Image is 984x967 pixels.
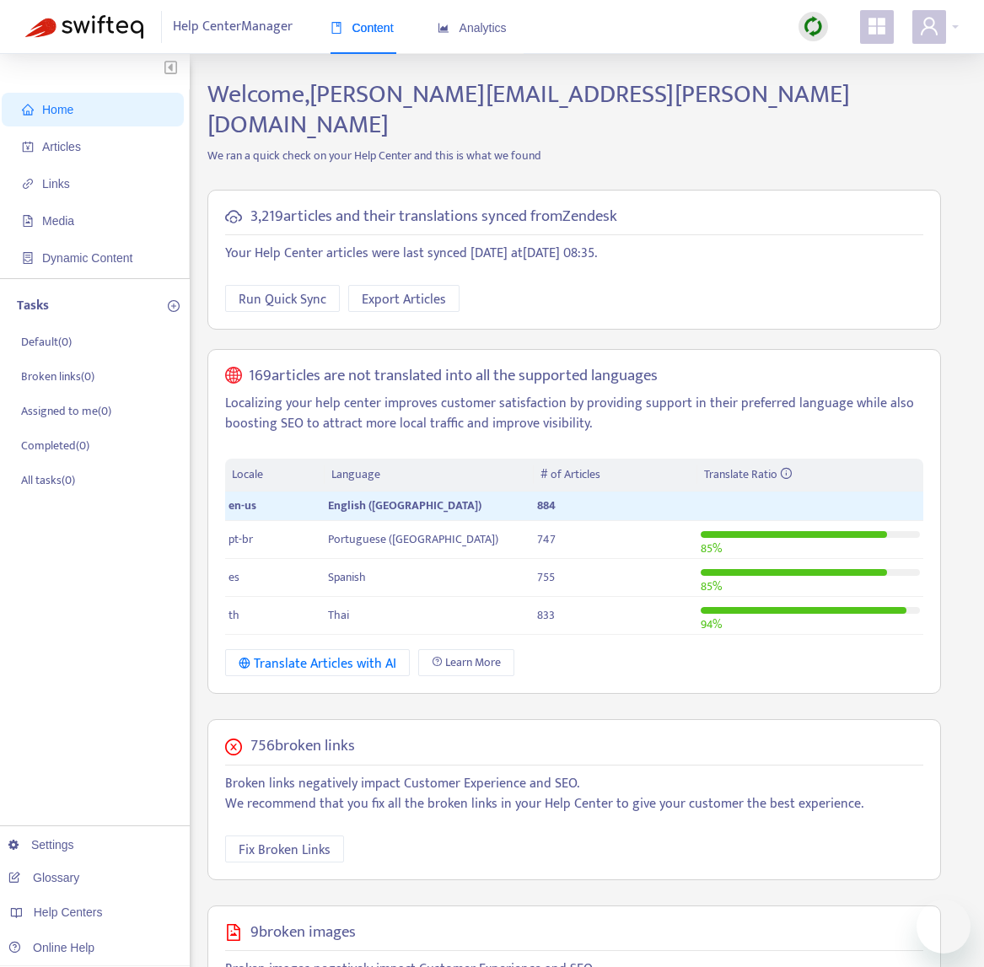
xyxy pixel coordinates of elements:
[225,739,242,755] span: close-circle
[537,567,555,587] span: 755
[919,16,939,36] span: user
[331,21,394,35] span: Content
[328,496,481,515] span: English ([GEOGRAPHIC_DATA])
[225,244,923,264] p: Your Help Center articles were last synced [DATE] at [DATE] 08:35 .
[537,496,556,515] span: 884
[21,333,72,351] p: Default ( 0 )
[325,459,534,492] th: Language
[867,16,887,36] span: appstore
[225,459,325,492] th: Locale
[438,21,507,35] span: Analytics
[239,840,331,861] span: Fix Broken Links
[42,103,73,116] span: Home
[225,774,923,814] p: Broken links negatively impact Customer Experience and SEO. We recommend that you fix all the bro...
[34,905,103,919] span: Help Centers
[229,605,239,625] span: th
[22,215,34,227] span: file-image
[438,22,449,34] span: area-chart
[445,653,501,672] span: Learn More
[225,835,344,862] button: Fix Broken Links
[362,289,446,310] span: Export Articles
[42,251,132,265] span: Dynamic Content
[250,207,617,227] h5: 3,219 articles and their translations synced from Zendesk
[21,368,94,385] p: Broken links ( 0 )
[418,649,514,676] a: Learn More
[249,367,658,386] h5: 169 articles are not translated into all the supported languages
[250,737,355,756] h5: 756 broken links
[42,177,70,191] span: Links
[8,941,94,954] a: Online Help
[22,141,34,153] span: account-book
[225,367,242,386] span: global
[701,539,722,558] span: 85 %
[225,924,242,941] span: file-image
[537,605,555,625] span: 833
[42,140,81,153] span: Articles
[239,289,326,310] span: Run Quick Sync
[8,871,79,884] a: Glossary
[348,285,460,312] button: Export Articles
[225,649,410,676] button: Translate Articles with AI
[537,529,556,549] span: 747
[207,73,850,146] span: Welcome, [PERSON_NAME][EMAIL_ADDRESS][PERSON_NAME][DOMAIN_NAME]
[704,465,917,484] div: Translate Ratio
[8,838,74,851] a: Settings
[168,300,180,312] span: plus-circle
[701,615,722,634] span: 94 %
[22,178,34,190] span: link
[229,567,239,587] span: es
[917,900,971,954] iframe: Button to launch messaging window
[328,605,349,625] span: Thai
[225,208,242,225] span: cloud-sync
[229,496,256,515] span: en-us
[328,529,498,549] span: Portuguese ([GEOGRAPHIC_DATA])
[22,104,34,116] span: home
[803,16,824,37] img: sync.dc5367851b00ba804db3.png
[328,567,366,587] span: Spanish
[239,653,396,674] div: Translate Articles with AI
[42,214,74,228] span: Media
[195,147,954,164] p: We ran a quick check on your Help Center and this is what we found
[229,529,253,549] span: pt-br
[25,15,143,39] img: Swifteq
[21,437,89,454] p: Completed ( 0 )
[21,402,111,420] p: Assigned to me ( 0 )
[250,923,356,943] h5: 9 broken images
[701,577,722,596] span: 85 %
[331,22,342,34] span: book
[173,11,293,43] span: Help Center Manager
[21,471,75,489] p: All tasks ( 0 )
[534,459,696,492] th: # of Articles
[22,252,34,264] span: container
[225,394,923,434] p: Localizing your help center improves customer satisfaction by providing support in their preferre...
[225,285,340,312] button: Run Quick Sync
[17,296,49,316] p: Tasks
